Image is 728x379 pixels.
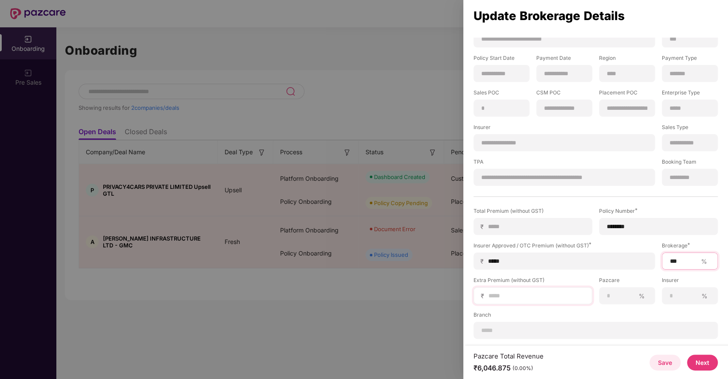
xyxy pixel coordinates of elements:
div: Brokerage [662,242,718,249]
div: Update Brokerage Details [474,11,718,21]
span: % [698,292,711,300]
label: Policy Start Date [474,54,529,65]
label: Region [599,54,655,65]
label: Booking Team [662,158,718,169]
label: Enterprise Type [662,89,718,100]
span: ₹ [480,223,487,231]
label: Payment Date [536,54,592,65]
span: ₹ [481,292,488,300]
div: (0.00%) [512,365,533,372]
label: Payment Type [662,54,718,65]
div: ₹6,046.875 [474,364,544,373]
label: Insurer [662,276,718,287]
button: Next [687,355,718,370]
label: Insurer [474,123,655,134]
label: Branch [474,311,718,322]
label: Pazcare [599,276,655,287]
span: ₹ [480,257,487,265]
div: Pazcare Total Revenue [474,352,544,360]
span: % [635,292,648,300]
span: % [698,257,710,265]
label: Total Premium (without GST) [474,207,592,218]
label: Placement POC [599,89,655,100]
label: Extra Premium (without GST) [474,276,592,287]
div: Policy Number [599,207,718,214]
label: TPA [474,158,655,169]
label: Sales POC [474,89,529,100]
div: Insurer Approved / OTC Premium (without GST) [474,242,655,249]
button: Save [649,355,681,370]
label: CSM POC [536,89,592,100]
label: Sales Type [662,123,718,134]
